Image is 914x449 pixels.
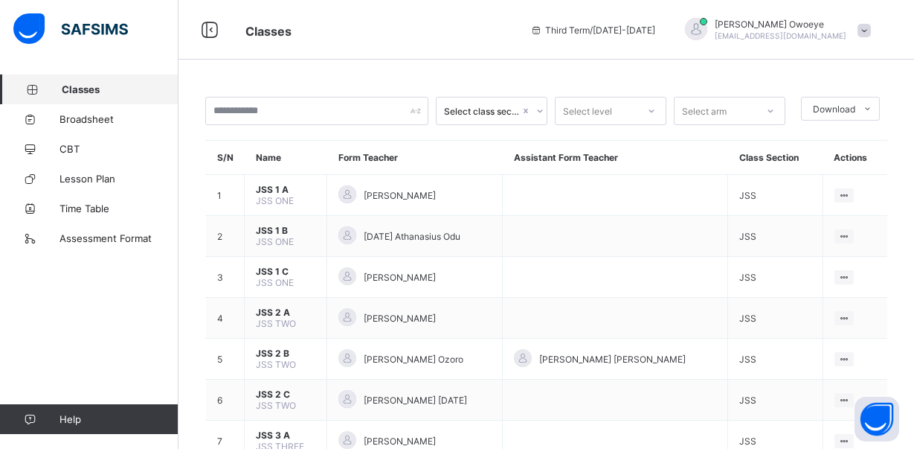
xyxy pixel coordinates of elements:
[256,307,315,318] span: JSS 2 A
[59,413,178,425] span: Help
[855,397,899,442] button: Open asap
[823,141,887,175] th: Actions
[715,19,846,30] span: [PERSON_NAME] Owoeye
[739,395,756,406] span: JSS
[364,354,463,365] span: [PERSON_NAME] Ozoro
[13,13,128,45] img: safsims
[256,225,315,236] span: JSS 1 B
[245,24,292,39] span: Classes
[364,436,436,447] span: [PERSON_NAME]
[59,113,178,125] span: Broadsheet
[739,272,756,283] span: JSS
[563,97,612,125] div: Select level
[62,83,178,95] span: Classes
[206,257,245,298] td: 3
[739,354,756,365] span: JSS
[256,195,294,206] span: JSS ONE
[59,232,178,244] span: Assessment Format
[364,272,436,283] span: [PERSON_NAME]
[813,104,855,115] span: Download
[503,141,728,175] th: Assistant Form Teacher
[256,266,315,277] span: JSS 1 C
[739,313,756,324] span: JSS
[206,339,245,380] td: 5
[206,141,245,175] th: S/N
[245,141,327,175] th: Name
[539,354,686,365] span: [PERSON_NAME] [PERSON_NAME]
[682,97,727,125] div: Select arm
[364,313,436,324] span: [PERSON_NAME]
[59,203,178,214] span: Time Table
[59,173,178,185] span: Lesson Plan
[256,359,296,370] span: JSS TWO
[256,348,315,359] span: JSS 2 B
[715,31,846,40] span: [EMAIL_ADDRESS][DOMAIN_NAME]
[364,190,436,201] span: [PERSON_NAME]
[670,18,878,42] div: EmmanuelOwoeye
[739,436,756,447] span: JSS
[739,231,756,242] span: JSS
[206,216,245,257] td: 2
[327,141,503,175] th: Form Teacher
[364,231,460,242] span: [DATE] Athanasius Odu
[256,430,315,441] span: JSS 3 A
[256,400,296,411] span: JSS TWO
[59,143,178,155] span: CBT
[530,25,655,36] span: session/term information
[206,380,245,421] td: 6
[364,395,467,406] span: [PERSON_NAME] [DATE]
[739,190,756,201] span: JSS
[206,298,245,339] td: 4
[444,106,520,117] div: Select class section
[206,175,245,216] td: 1
[728,141,823,175] th: Class Section
[256,184,315,195] span: JSS 1 A
[256,277,294,288] span: JSS ONE
[256,318,296,329] span: JSS TWO
[256,389,315,400] span: JSS 2 C
[256,236,294,247] span: JSS ONE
